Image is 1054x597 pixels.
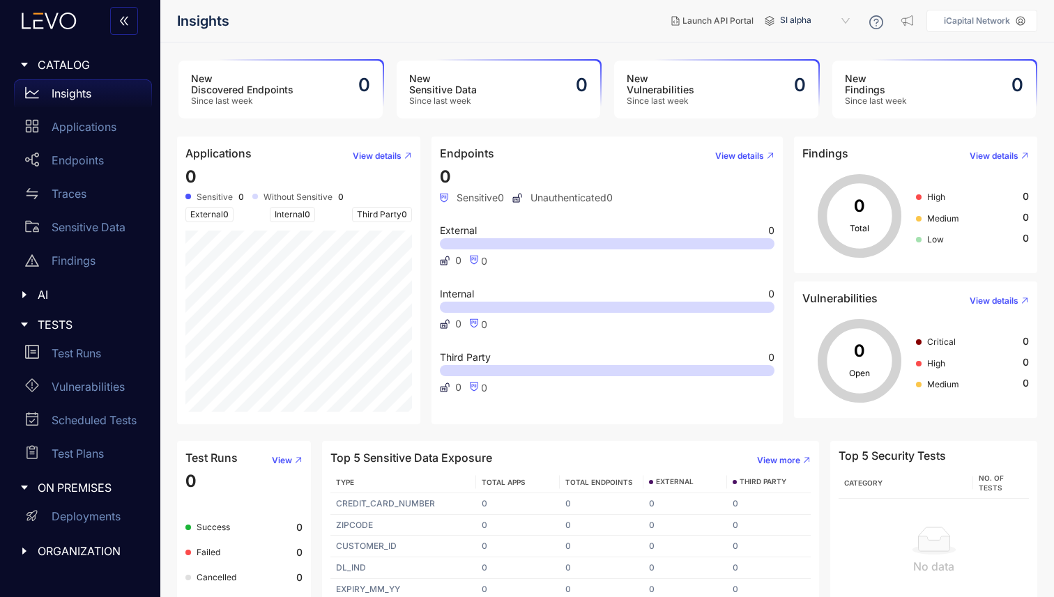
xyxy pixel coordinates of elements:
[14,113,152,146] a: Applications
[927,379,959,389] span: Medium
[296,547,303,558] b: 0
[768,289,774,299] span: 0
[185,207,234,222] span: External
[1023,336,1029,347] span: 0
[352,207,412,222] span: Third Party
[14,180,152,213] a: Traces
[802,292,878,304] h4: Vulnerabilities
[342,145,412,167] button: View details
[38,481,141,494] span: ON PREMISES
[482,478,526,486] span: TOTAL APPS
[715,151,764,161] span: View details
[14,213,152,247] a: Sensitive Data
[1023,233,1029,244] span: 0
[52,121,116,133] p: Applications
[270,207,315,222] span: Internal
[14,79,152,113] a: Insights
[958,290,1029,312] button: View details
[38,318,141,331] span: TESTS
[185,451,238,464] h4: Test Runs
[38,545,141,557] span: ORGANIZATION
[8,50,152,79] div: CATALOG
[970,296,1018,306] span: View details
[476,557,560,579] td: 0
[627,96,694,106] span: Since last week
[353,151,402,161] span: View details
[25,187,39,201] span: swap
[185,166,197,187] span: 0
[927,192,945,202] span: High
[927,213,959,224] span: Medium
[757,456,800,465] span: View more
[727,557,811,579] td: 0
[565,478,633,486] span: TOTAL ENDPOINTS
[455,382,461,393] span: 0
[768,226,774,235] span: 0
[512,192,613,203] span: Unauthenticated 0
[560,493,643,515] td: 0
[802,147,848,160] h4: Findings
[14,339,152,373] a: Test Runs
[52,447,104,460] p: Test Plans
[52,187,86,200] p: Traces
[38,59,141,71] span: CATALOG
[476,493,560,515] td: 0
[263,192,333,202] span: Without Sensitive
[358,75,370,95] h2: 0
[440,289,474,299] span: Internal
[844,560,1023,573] div: No data
[261,449,303,472] button: View
[727,536,811,557] td: 0
[20,546,29,556] span: caret-right
[481,318,487,330] span: 0
[794,75,806,95] h2: 0
[1023,378,1029,389] span: 0
[402,209,407,219] span: 0
[927,336,956,347] span: Critical
[682,16,754,26] span: Launch API Portal
[14,440,152,473] a: Test Plans
[656,478,694,486] span: EXTERNAL
[52,380,125,393] p: Vulnerabilities
[660,10,765,32] button: Launch API Portal
[110,7,138,35] button: double-left
[8,310,152,339] div: TESTS
[476,536,560,557] td: 0
[52,154,104,166] p: Endpoints
[409,73,477,95] h3: New Sensitive Data
[336,478,354,486] span: TYPE
[238,192,244,202] b: 0
[560,536,643,557] td: 0
[727,515,811,536] td: 0
[185,471,197,491] span: 0
[979,474,1004,492] span: No. of Tests
[223,209,229,219] span: 0
[8,536,152,566] div: ORGANIZATION
[627,73,694,95] h3: New Vulnerabilities
[52,510,121,522] p: Deployments
[481,255,487,267] span: 0
[52,347,101,359] p: Test Runs
[52,87,91,100] p: Insights
[14,406,152,440] a: Scheduled Tests
[944,16,1010,26] p: iCapital Network
[191,73,293,95] h3: New Discovered Endpoints
[52,221,125,233] p: Sensitive Data
[1011,75,1023,95] h2: 0
[704,145,774,167] button: View details
[14,146,152,180] a: Endpoints
[14,503,152,536] a: Deployments
[305,209,310,219] span: 0
[476,515,560,536] td: 0
[455,255,461,266] span: 0
[197,572,236,582] span: Cancelled
[52,254,96,267] p: Findings
[8,473,152,502] div: ON PREMISES
[481,382,487,394] span: 0
[185,147,252,160] h4: Applications
[1023,191,1029,202] span: 0
[14,247,152,280] a: Findings
[740,478,786,486] span: THIRD PARTY
[560,515,643,536] td: 0
[177,13,229,29] span: Insights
